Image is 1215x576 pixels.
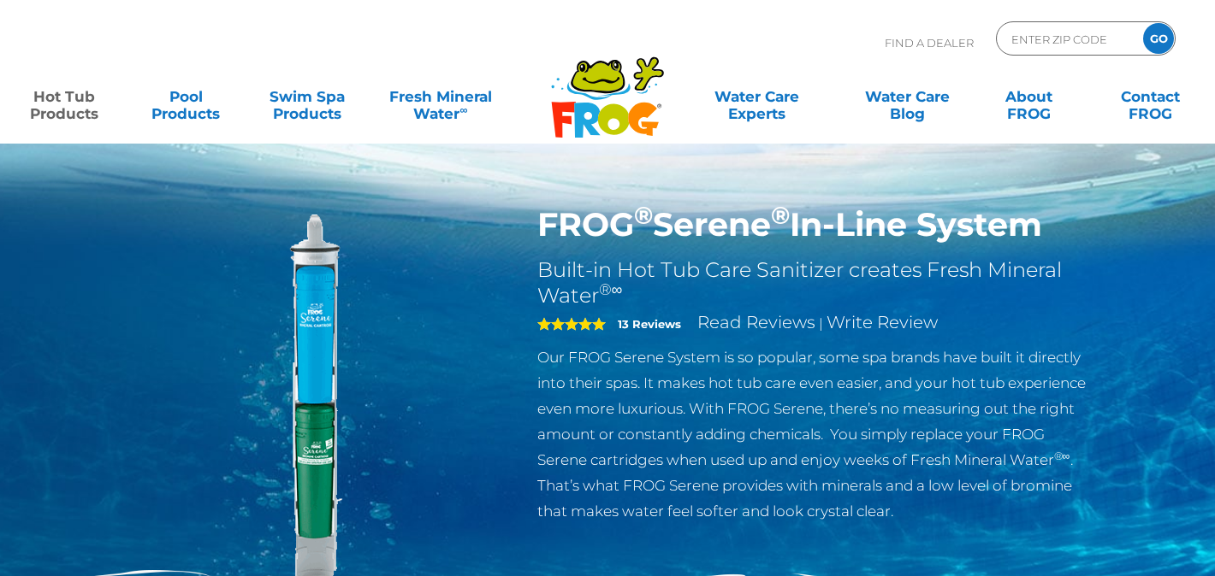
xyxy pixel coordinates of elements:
input: GO [1143,23,1174,54]
sup: ® [634,200,653,230]
p: Our FROG Serene System is so popular, some spa brands have built it directly into their spas. It ... [537,344,1096,524]
h2: Built-in Hot Tub Care Sanitizer creates Fresh Mineral Water [537,257,1096,309]
span: | [819,315,823,332]
sup: ®∞ [1054,450,1070,462]
a: Hot TubProducts [17,79,111,114]
sup: ®∞ [599,280,623,299]
p: Find A Dealer [885,21,974,64]
a: Write Review [827,312,938,332]
img: Frog Products Logo [542,34,673,138]
span: 5 [537,317,606,331]
strong: 13 Reviews [618,317,681,331]
a: Swim SpaProducts [260,79,354,114]
sup: ∞ [459,103,467,116]
a: ContactFROG [1104,79,1198,114]
a: Fresh MineralWater∞ [382,79,500,114]
sup: ® [771,200,790,230]
h1: FROG Serene In-Line System [537,205,1096,244]
a: Read Reviews [697,312,815,332]
a: AboutFROG [982,79,1076,114]
a: Water CareExperts [680,79,833,114]
a: PoolProducts [139,79,233,114]
a: Water CareBlog [861,79,955,114]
